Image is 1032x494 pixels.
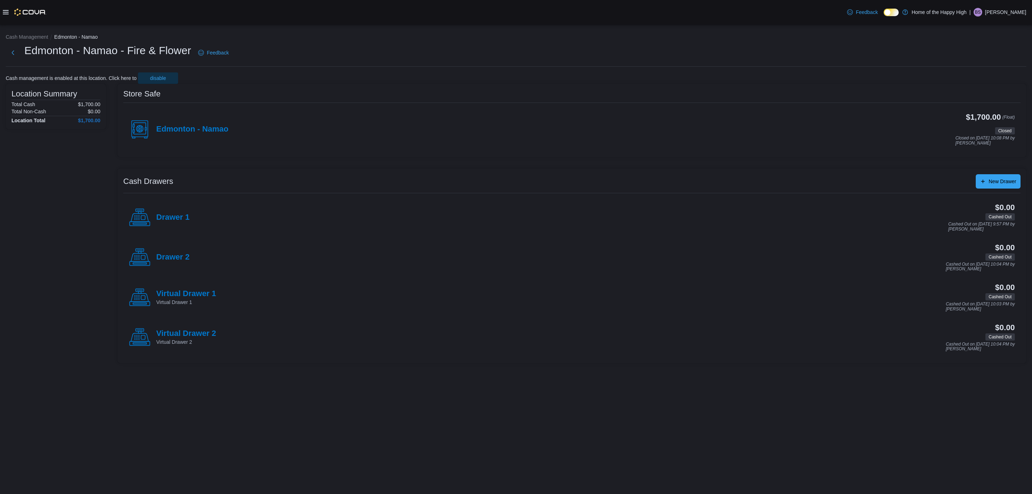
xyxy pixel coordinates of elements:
span: Feedback [207,49,229,56]
img: Cova [14,9,46,16]
span: Cashed Out [989,334,1012,340]
p: Virtual Drawer 1 [156,299,216,306]
a: Feedback [195,46,231,60]
button: disable [138,72,178,84]
h4: Location Total [11,118,46,123]
span: Cashed Out [989,254,1012,260]
a: Feedback [844,5,880,19]
h3: Store Safe [123,90,161,98]
p: $1,700.00 [78,101,100,107]
h4: Virtual Drawer 1 [156,289,216,299]
p: (Float) [1002,113,1015,126]
nav: An example of EuiBreadcrumbs [6,33,1026,42]
span: Cashed Out [985,293,1015,300]
p: Virtual Drawer 2 [156,338,216,346]
p: [PERSON_NAME] [985,8,1026,16]
span: New Drawer [989,178,1016,185]
h4: Edmonton - Namao [156,125,229,134]
button: New Drawer [976,174,1021,189]
p: $0.00 [88,109,100,114]
p: Cashed Out on [DATE] 10:04 PM by [PERSON_NAME] [946,342,1015,352]
span: Cashed Out [985,213,1015,220]
p: | [969,8,971,16]
span: Closed [998,128,1012,134]
p: Closed on [DATE] 10:08 PM by [PERSON_NAME] [955,136,1015,146]
span: Cashed Out [985,253,1015,261]
input: Dark Mode [884,9,899,16]
h3: $1,700.00 [966,113,1001,122]
h4: $1,700.00 [78,118,100,123]
h1: Edmonton - Namao - Fire & Flower [24,43,191,58]
p: Home of the Happy High [912,8,966,16]
h6: Total Cash [11,101,35,107]
button: Next [6,46,20,60]
h3: Cash Drawers [123,177,173,186]
span: Feedback [856,9,878,16]
h3: Location Summary [11,90,77,98]
h4: Drawer 2 [156,253,190,262]
button: Cash Management [6,34,48,40]
span: Cashed Out [989,214,1012,220]
p: Cashed Out on [DATE] 9:57 PM by [PERSON_NAME] [948,222,1015,232]
h3: $0.00 [995,323,1015,332]
p: Cash management is enabled at this location. Click here to [6,75,137,81]
h6: Total Non-Cash [11,109,46,114]
h3: $0.00 [995,283,1015,292]
span: Cashed Out [989,294,1012,300]
h3: $0.00 [995,243,1015,252]
h4: Virtual Drawer 2 [156,329,216,338]
h3: $0.00 [995,203,1015,212]
h4: Drawer 1 [156,213,190,222]
div: Brody Schultz [974,8,982,16]
span: Closed [995,127,1015,134]
span: disable [150,75,166,82]
p: Cashed Out on [DATE] 10:03 PM by [PERSON_NAME] [946,302,1015,312]
span: BS [975,8,981,16]
p: Cashed Out on [DATE] 10:04 PM by [PERSON_NAME] [946,262,1015,272]
span: Cashed Out [985,333,1015,341]
button: Edmonton - Namao [54,34,97,40]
